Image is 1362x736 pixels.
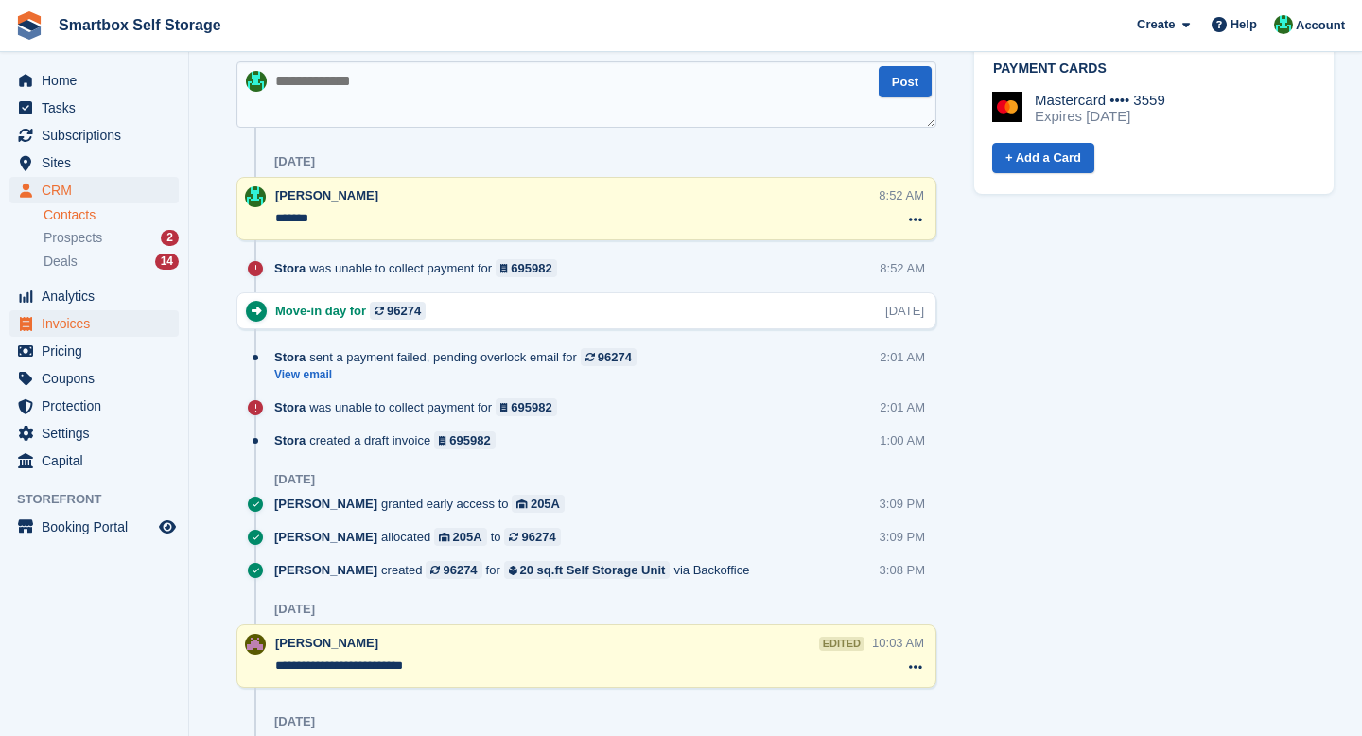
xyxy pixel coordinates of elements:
a: View email [274,367,646,383]
div: 8:52 AM [879,186,924,204]
span: [PERSON_NAME] [274,561,377,579]
span: Help [1231,15,1257,34]
div: 695982 [511,398,551,416]
a: menu [9,177,179,203]
img: stora-icon-8386f47178a22dfd0bd8f6a31ec36ba5ce8667c1dd55bd0f319d3a0aa187defe.svg [15,11,44,40]
div: was unable to collect payment for [274,259,567,277]
span: Prospects [44,229,102,247]
span: Subscriptions [42,122,155,149]
div: 1:00 AM [880,431,925,449]
a: menu [9,95,179,121]
div: 10:03 AM [872,634,924,652]
a: menu [9,447,179,474]
span: Stora [274,398,306,416]
a: menu [9,393,179,419]
a: menu [9,149,179,176]
a: Smartbox Self Storage [51,9,229,41]
button: Post [879,66,932,97]
div: 695982 [449,431,490,449]
div: 2:01 AM [880,398,925,416]
div: 205A [453,528,482,546]
div: created for via Backoffice [274,561,759,579]
a: menu [9,122,179,149]
img: Mastercard Logo [992,92,1022,122]
span: [PERSON_NAME] [275,636,378,650]
a: Prospects 2 [44,228,179,248]
span: [PERSON_NAME] [274,495,377,513]
img: Kayleigh Devlin [245,634,266,655]
div: [DATE] [274,472,315,487]
a: menu [9,365,179,392]
div: Expires [DATE] [1035,108,1165,125]
img: Elinor Shepherd [245,186,266,207]
a: 96274 [581,348,637,366]
span: Tasks [42,95,155,121]
span: Capital [42,447,155,474]
span: Create [1137,15,1175,34]
div: 96274 [521,528,555,546]
span: Stora [274,348,306,366]
span: Storefront [17,490,188,509]
img: Elinor Shepherd [246,71,267,92]
div: allocated to [274,528,570,546]
div: [DATE] [274,714,315,729]
div: 96274 [387,302,421,320]
h2: Payment cards [993,61,1315,77]
div: [DATE] [274,602,315,617]
a: 205A [512,495,565,513]
span: Settings [42,420,155,447]
span: [PERSON_NAME] [275,188,378,202]
a: Preview store [156,516,179,538]
span: Sites [42,149,155,176]
div: 14 [155,254,179,270]
a: menu [9,514,179,540]
div: Mastercard •••• 3559 [1035,92,1165,109]
div: 695982 [511,259,551,277]
a: menu [9,338,179,364]
div: 3:09 PM [880,495,925,513]
span: Booking Portal [42,514,155,540]
span: Analytics [42,283,155,309]
a: + Add a Card [992,143,1094,174]
a: 20 sq.ft Self Storage Unit [504,561,671,579]
div: [DATE] [885,302,924,320]
span: Protection [42,393,155,419]
a: 205A [434,528,487,546]
div: granted early access to [274,495,574,513]
div: created a draft invoice [274,431,505,449]
div: 8:52 AM [880,259,925,277]
span: Stora [274,259,306,277]
img: Elinor Shepherd [1274,15,1293,34]
span: Invoices [42,310,155,337]
span: Stora [274,431,306,449]
a: 96274 [504,528,560,546]
div: sent a payment failed, pending overlock email for [274,348,646,366]
a: Deals 14 [44,252,179,272]
span: CRM [42,177,155,203]
div: was unable to collect payment for [274,398,567,416]
div: Move-in day for [275,302,435,320]
div: edited [819,637,864,651]
a: menu [9,283,179,309]
div: [DATE] [274,154,315,169]
a: menu [9,310,179,337]
span: Deals [44,253,78,271]
div: 96274 [598,348,632,366]
span: Account [1296,16,1345,35]
div: 2:01 AM [880,348,925,366]
a: Contacts [44,206,179,224]
a: 695982 [496,259,557,277]
span: Coupons [42,365,155,392]
div: 3:09 PM [880,528,925,546]
div: 205A [531,495,560,513]
a: menu [9,420,179,447]
a: menu [9,67,179,94]
a: 695982 [496,398,557,416]
a: 695982 [434,431,496,449]
span: Home [42,67,155,94]
div: 3:08 PM [880,561,925,579]
a: 96274 [370,302,426,320]
span: Pricing [42,338,155,364]
span: [PERSON_NAME] [274,528,377,546]
div: 96274 [443,561,477,579]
